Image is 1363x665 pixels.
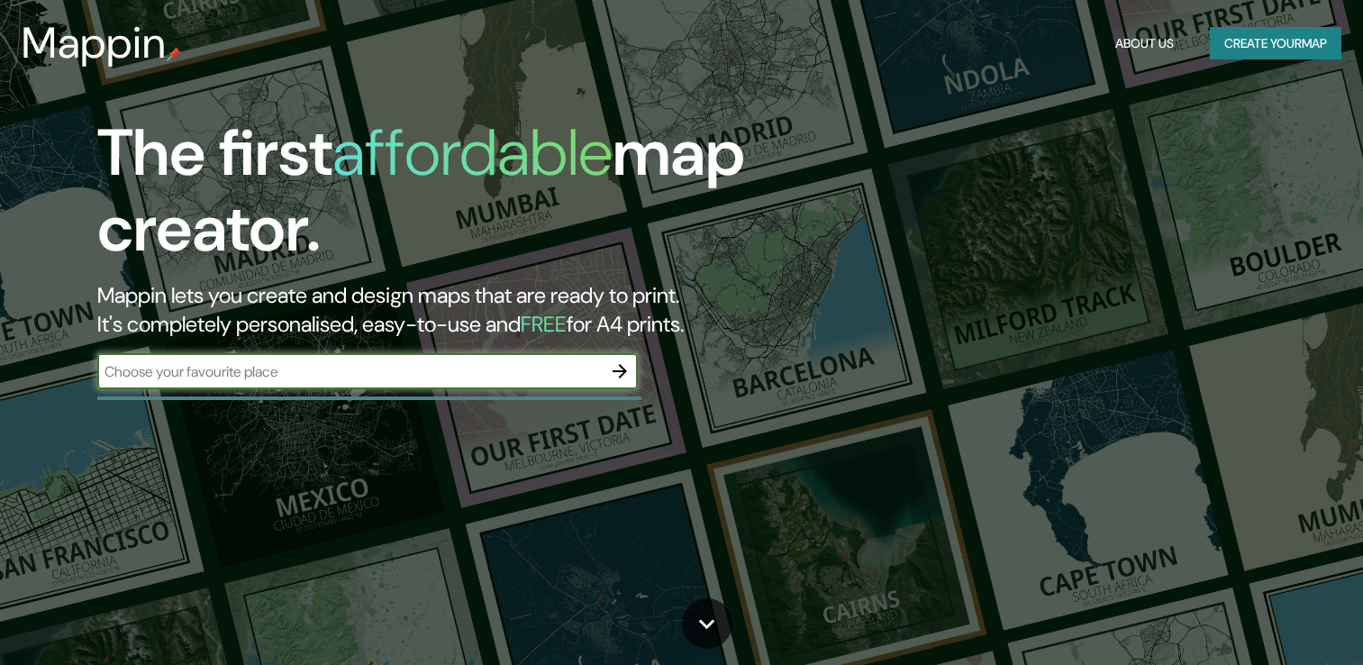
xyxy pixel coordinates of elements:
img: mappin-pin [167,47,181,61]
h1: affordable [332,111,613,195]
button: Create yourmap [1210,27,1341,60]
h3: Mappin [22,18,167,68]
button: About Us [1108,27,1181,60]
h2: Mappin lets you create and design maps that are ready to print. It's completely personalised, eas... [97,281,779,339]
h5: FREE [521,310,567,338]
h1: The first map creator. [97,115,779,281]
input: Choose your favourite place [97,361,602,382]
